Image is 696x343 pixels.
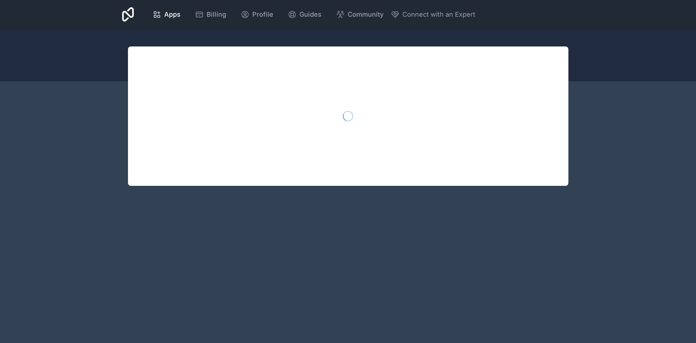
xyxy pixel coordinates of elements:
button: Connect with an Expert [391,9,475,20]
a: Guides [282,7,327,23]
span: Apps [164,9,181,20]
a: Apps [147,7,186,23]
span: Guides [299,9,322,20]
span: Community [348,9,384,20]
a: Billing [189,7,232,23]
a: Community [330,7,389,23]
span: Billing [207,9,226,20]
a: Profile [235,7,279,23]
span: Connect with an Expert [402,9,475,20]
span: Profile [252,9,273,20]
